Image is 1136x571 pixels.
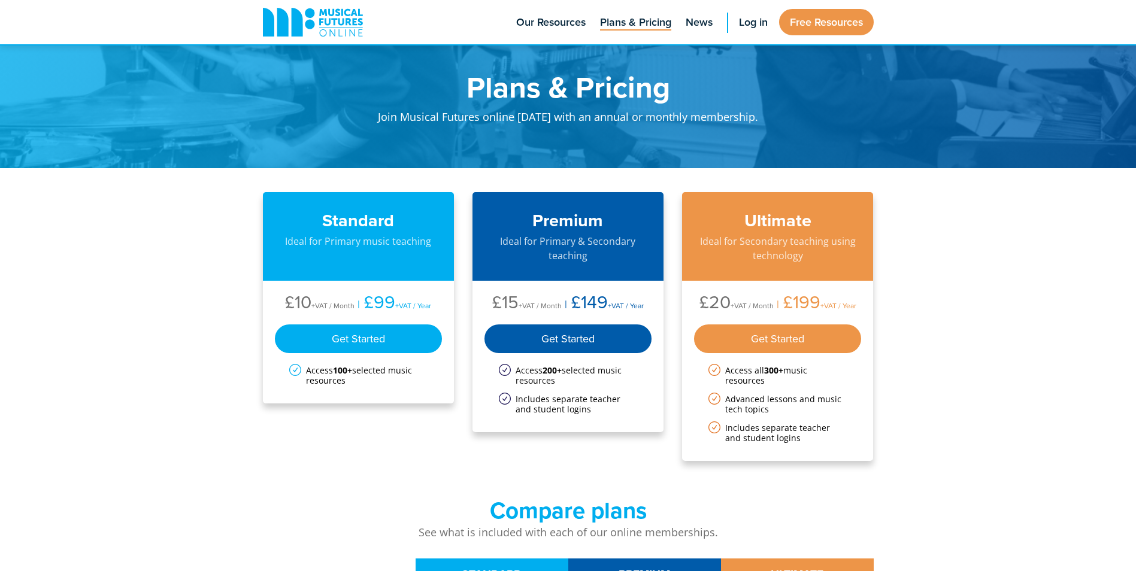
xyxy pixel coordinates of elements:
strong: 200+ [543,365,562,376]
span: +VAT / Year [608,300,644,311]
h3: Ultimate [694,210,862,231]
div: Get Started [484,324,652,353]
li: Access selected music resources [289,365,428,385]
li: Advanced lessons and music tech topics [708,394,847,414]
li: £149 [562,293,644,315]
li: £20 [699,293,774,315]
p: Ideal for Primary music teaching [275,234,443,248]
span: +VAT / Month [731,300,774,311]
h3: Standard [275,210,443,231]
span: Plans & Pricing [600,14,671,31]
strong: 300+ [764,365,783,376]
li: £15 [492,293,562,315]
li: Access all music resources [708,365,847,385]
span: +VAT / Month [519,300,562,311]
h1: Plans & Pricing [335,72,802,102]
strong: 100+ [333,365,352,376]
span: Our Resources [516,14,586,31]
span: Log in [739,14,768,31]
p: See what is included with each of our online memberships. [263,524,874,540]
li: Access selected music resources [499,365,638,385]
span: News [686,14,713,31]
p: Ideal for Secondary teaching using technology [694,234,862,263]
div: Get Started [275,324,443,353]
a: Free Resources [779,9,874,35]
div: Get Started [694,324,862,353]
span: +VAT / Year [820,300,856,311]
span: +VAT / Year [395,300,431,311]
li: Includes separate teacher and student logins [499,394,638,414]
li: £10 [285,293,355,315]
h2: Compare plans [263,497,874,524]
h3: Premium [484,210,652,231]
li: £199 [774,293,856,315]
p: Ideal for Primary & Secondary teaching [484,234,652,263]
p: Join Musical Futures online [DATE] with an annual or monthly membership. [335,102,802,138]
li: Includes separate teacher and student logins [708,423,847,443]
span: +VAT / Month [311,300,355,311]
li: £99 [355,293,431,315]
